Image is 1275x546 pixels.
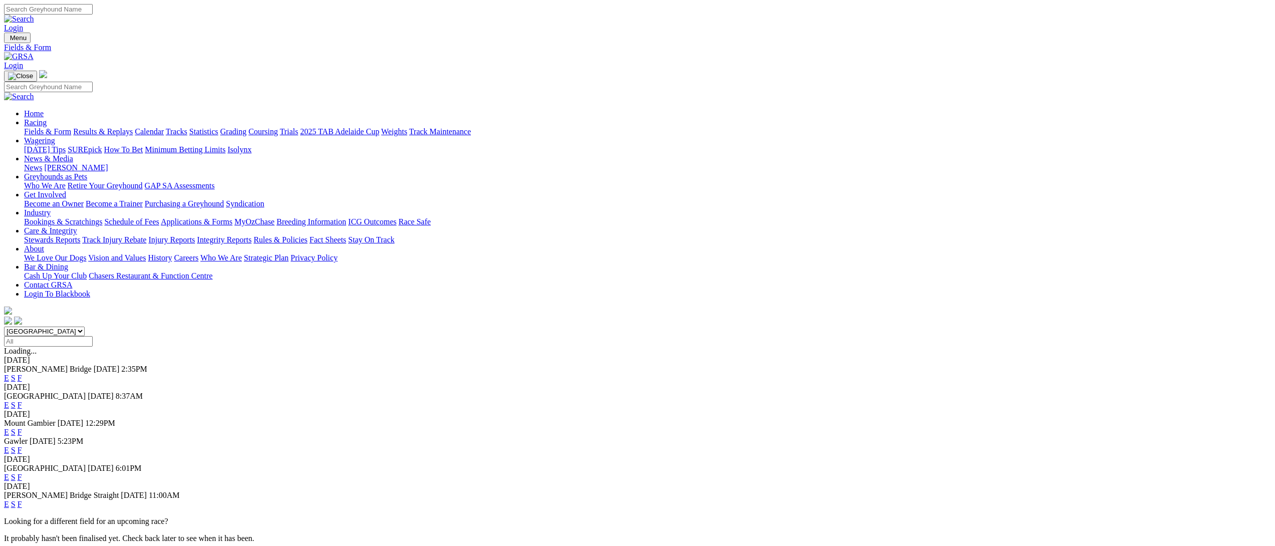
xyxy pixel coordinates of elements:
[11,374,16,382] a: S
[4,428,9,436] a: E
[4,491,119,499] span: [PERSON_NAME] Bridge Straight
[24,271,1271,281] div: Bar & Dining
[116,392,143,400] span: 8:37AM
[39,70,47,78] img: logo-grsa-white.png
[310,235,346,244] a: Fact Sheets
[200,253,242,262] a: Who We Are
[24,199,84,208] a: Become an Owner
[4,4,93,15] input: Search
[4,347,37,355] span: Loading...
[24,271,87,280] a: Cash Up Your Club
[24,154,73,163] a: News & Media
[197,235,251,244] a: Integrity Reports
[4,482,1271,491] div: [DATE]
[4,336,93,347] input: Select date
[166,127,187,136] a: Tracks
[4,43,1271,52] a: Fields & Form
[24,253,86,262] a: We Love Our Dogs
[24,163,42,172] a: News
[145,145,225,154] a: Minimum Betting Limits
[4,374,9,382] a: E
[348,217,396,226] a: ICG Outcomes
[161,217,232,226] a: Applications & Forms
[149,491,180,499] span: 11:00AM
[18,446,22,454] a: F
[121,365,147,373] span: 2:35PM
[24,208,51,217] a: Industry
[4,15,34,24] img: Search
[68,145,102,154] a: SUREpick
[220,127,246,136] a: Grading
[4,419,56,427] span: Mount Gambier
[381,127,407,136] a: Weights
[30,437,56,445] span: [DATE]
[88,392,114,400] span: [DATE]
[4,33,31,43] button: Toggle navigation
[4,317,12,325] img: facebook.svg
[4,356,1271,365] div: [DATE]
[24,217,1271,226] div: Industry
[121,491,147,499] span: [DATE]
[18,500,22,508] a: F
[24,145,66,154] a: [DATE] Tips
[73,127,133,136] a: Results & Replays
[409,127,471,136] a: Track Maintenance
[24,262,68,271] a: Bar & Dining
[11,500,16,508] a: S
[8,72,33,80] img: Close
[11,473,16,481] a: S
[4,455,1271,464] div: [DATE]
[24,163,1271,172] div: News & Media
[227,145,251,154] a: Isolynx
[24,217,102,226] a: Bookings & Scratchings
[253,235,308,244] a: Rules & Policies
[145,199,224,208] a: Purchasing a Greyhound
[58,437,84,445] span: 5:23PM
[94,365,120,373] span: [DATE]
[280,127,298,136] a: Trials
[18,374,22,382] a: F
[58,419,84,427] span: [DATE]
[4,534,254,542] partial: It probably hasn't been finalised yet. Check back later to see when it has been.
[11,446,16,454] a: S
[11,401,16,409] a: S
[348,235,394,244] a: Stay On Track
[4,437,28,445] span: Gawler
[189,127,218,136] a: Statistics
[4,61,23,70] a: Login
[24,127,1271,136] div: Racing
[18,473,22,481] a: F
[24,235,1271,244] div: Care & Integrity
[116,464,142,472] span: 6:01PM
[24,253,1271,262] div: About
[4,24,23,32] a: Login
[4,500,9,508] a: E
[89,271,212,280] a: Chasers Restaurant & Function Centre
[24,127,71,136] a: Fields & Form
[10,34,27,42] span: Menu
[24,109,44,118] a: Home
[24,118,47,127] a: Racing
[4,410,1271,419] div: [DATE]
[24,244,44,253] a: About
[300,127,379,136] a: 2025 TAB Adelaide Cup
[104,217,159,226] a: Schedule of Fees
[44,163,108,172] a: [PERSON_NAME]
[86,199,143,208] a: Become a Trainer
[24,172,87,181] a: Greyhounds as Pets
[18,428,22,436] a: F
[226,199,264,208] a: Syndication
[145,181,215,190] a: GAP SA Assessments
[24,136,55,145] a: Wagering
[291,253,338,262] a: Privacy Policy
[4,82,93,92] input: Search
[24,226,77,235] a: Care & Integrity
[88,464,114,472] span: [DATE]
[277,217,346,226] a: Breeding Information
[135,127,164,136] a: Calendar
[24,181,1271,190] div: Greyhounds as Pets
[24,181,66,190] a: Who We Are
[68,181,143,190] a: Retire Your Greyhound
[24,199,1271,208] div: Get Involved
